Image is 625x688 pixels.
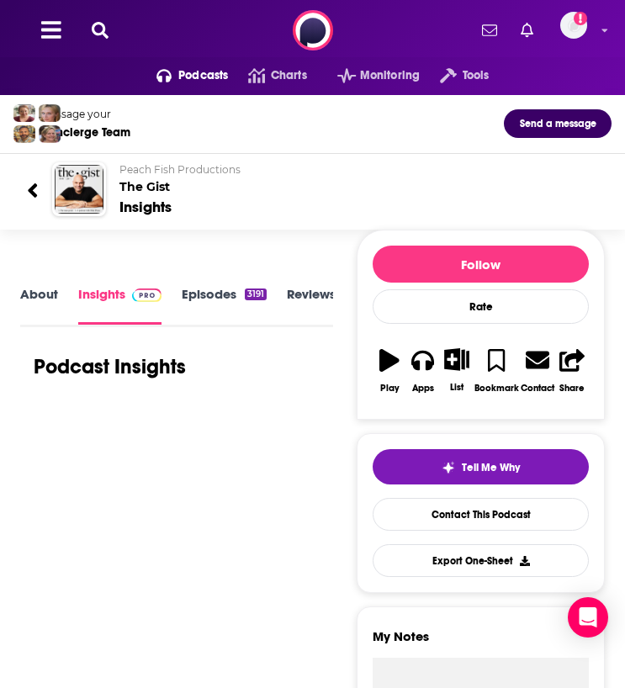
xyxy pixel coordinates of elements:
[450,382,463,393] div: List
[13,125,35,143] img: Jon Profile
[39,125,61,143] img: Barbara Profile
[560,12,597,49] a: Logged in as LBPublicity2
[380,383,400,394] div: Play
[373,449,589,484] button: tell me why sparkleTell Me Why
[514,16,540,45] a: Show notifications dropdown
[317,62,420,89] button: open menu
[406,337,440,404] button: Apps
[228,62,306,89] a: Charts
[287,286,358,324] a: Reviews13
[440,337,474,403] button: List
[560,12,587,39] span: Logged in as LBPublicity2
[182,286,267,324] a: Episodes3191
[20,286,58,324] a: About
[119,198,172,216] div: Insights
[420,62,489,89] button: open menu
[474,383,519,394] div: Bookmark
[13,104,35,122] img: Sydney Profile
[373,289,589,324] div: Rate
[245,288,267,300] div: 3191
[442,461,455,474] img: tell me why sparkle
[463,64,490,87] span: Tools
[293,10,333,50] img: Podchaser - Follow, Share and Rate Podcasts
[412,383,434,394] div: Apps
[574,12,587,25] svg: Add a profile image
[271,64,307,87] span: Charts
[462,461,520,474] span: Tell Me Why
[178,64,228,87] span: Podcasts
[78,286,162,324] a: InsightsPodchaser Pro
[373,628,589,658] label: My Notes
[373,337,406,404] button: Play
[132,288,162,302] img: Podchaser Pro
[373,544,589,577] button: Export One-Sheet
[373,246,589,283] button: Follow
[55,165,103,214] img: The Gist
[39,104,61,122] img: Jules Profile
[136,62,229,89] button: open menu
[34,354,186,379] h1: Podcast Insights
[568,597,608,638] div: Open Intercom Messenger
[119,163,598,194] h2: The Gist
[41,125,130,140] div: Concierge Team
[474,337,520,404] button: Bookmark
[475,16,504,45] a: Show notifications dropdown
[560,12,587,39] img: User Profile
[373,498,589,531] a: Contact This Podcast
[360,64,420,87] span: Monitoring
[119,163,241,176] span: Peach Fish Productions
[41,108,130,120] div: Message your
[504,109,612,138] button: Send a message
[520,337,555,404] a: Contact
[559,383,585,394] div: Share
[555,337,589,404] button: Share
[521,382,554,394] div: Contact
